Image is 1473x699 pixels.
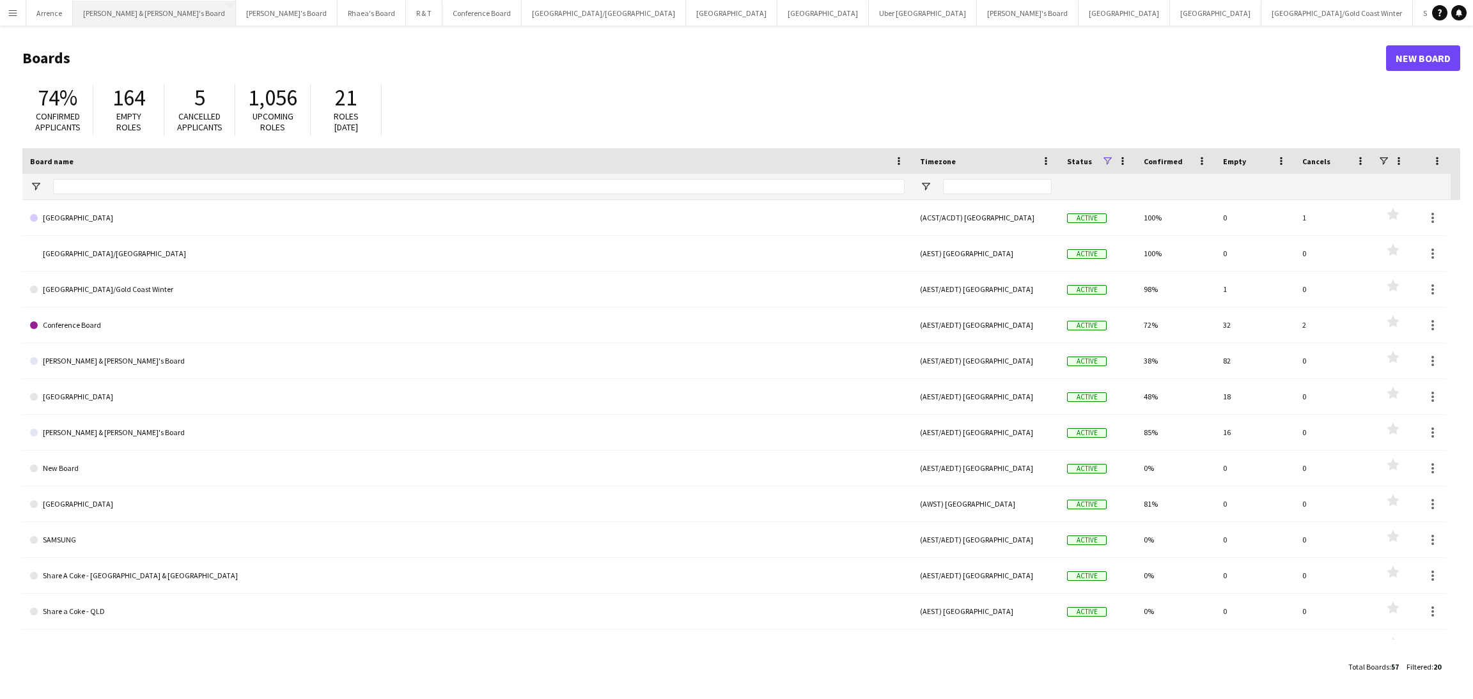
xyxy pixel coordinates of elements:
button: Conference Board [442,1,522,26]
button: [PERSON_NAME] & [PERSON_NAME]'s Board [73,1,236,26]
button: [GEOGRAPHIC_DATA] [686,1,777,26]
button: R & T [406,1,442,26]
button: Rhaea's Board [338,1,406,26]
button: [GEOGRAPHIC_DATA] [1170,1,1261,26]
button: [GEOGRAPHIC_DATA]/[GEOGRAPHIC_DATA] [522,1,686,26]
button: [GEOGRAPHIC_DATA] [1079,1,1170,26]
button: [PERSON_NAME]'s Board [236,1,338,26]
button: [PERSON_NAME]'s Board [977,1,1079,26]
button: [GEOGRAPHIC_DATA]/Gold Coast Winter [1261,1,1413,26]
button: Arrence [26,1,73,26]
button: Uber [GEOGRAPHIC_DATA] [869,1,977,26]
button: [GEOGRAPHIC_DATA] [777,1,869,26]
